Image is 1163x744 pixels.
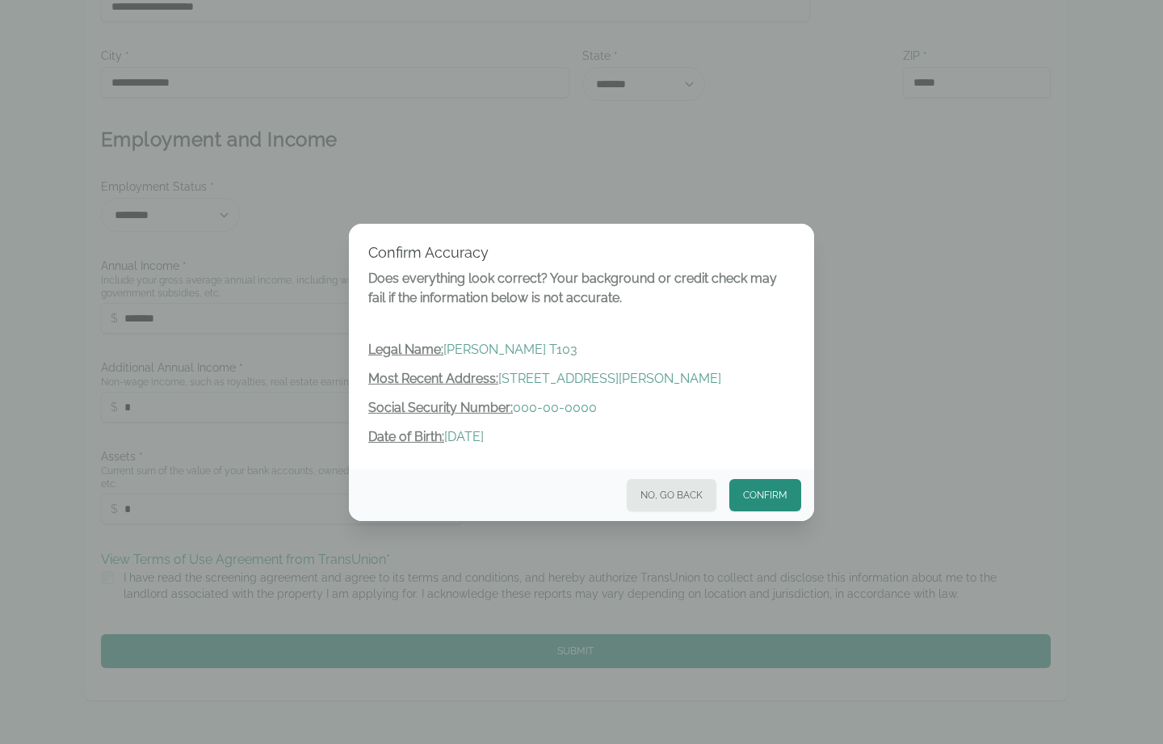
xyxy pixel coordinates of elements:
[443,342,577,357] span: [PERSON_NAME] T103
[444,429,484,444] span: [DATE]
[368,243,795,263] h3: Confirm Accuracy
[729,479,801,511] button: Confirm
[368,400,513,415] span: Social Security Number:
[368,269,795,308] p: Does everything look correct? Your background or credit check may fail if the information below i...
[368,342,443,357] span: Legal Name:
[368,371,498,386] span: Most Recent Address:
[368,429,444,444] span: Date of Birth:
[513,400,597,415] span: 000-00-0000
[627,479,716,511] button: No, Go Back
[498,371,721,386] span: [STREET_ADDRESS][PERSON_NAME]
